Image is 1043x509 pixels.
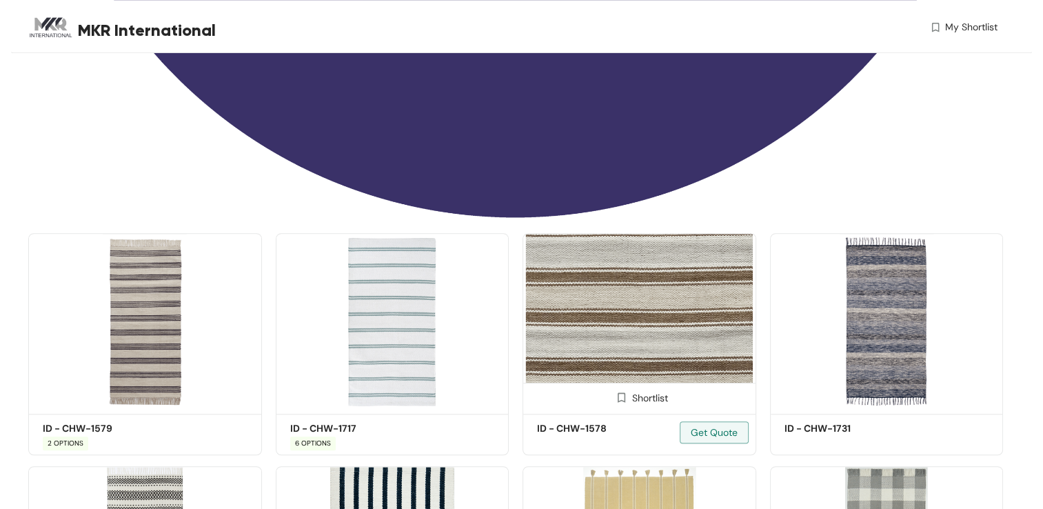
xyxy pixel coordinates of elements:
[290,421,407,436] h5: ID - CHW-1717
[537,421,654,436] h5: ID - CHW-1578
[523,233,756,409] img: 65d452f5-d79c-4465-a641-d15b99a0a6e7
[43,437,88,450] span: 2 OPTIONS
[78,18,216,43] span: MKR International
[784,421,902,436] h5: ID - CHW-1731
[615,391,628,404] img: Shortlist
[28,233,262,409] img: 6ab25bc1-3d5e-4cd8-8aab-9227033df2f7
[610,390,668,403] div: Shortlist
[680,421,749,443] button: Get Quote
[691,425,738,440] span: Get Quote
[43,421,160,436] h5: ID - CHW-1579
[28,6,73,50] img: Buyer Portal
[945,20,998,34] span: My Shortlist
[770,233,1004,409] img: 2e91de01-af0a-48d9-8bb5-0ed97777165b
[276,233,509,409] img: 3a56ce55-c9a6-466e-bdef-8e9155660b00
[929,20,942,34] img: wishlist
[290,437,336,450] span: 6 OPTIONS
